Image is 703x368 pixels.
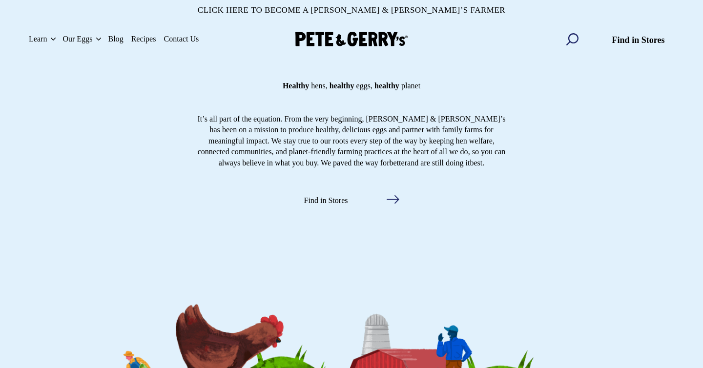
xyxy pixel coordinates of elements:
a: Blog [104,27,127,51]
a: Recipes [127,27,160,51]
span: Contact Us [164,33,199,45]
a: Find in Stores [290,184,413,215]
button: Open the dropdown menu for Learn [51,38,56,41]
span: hens, [311,67,327,104]
p: It’s all part of the equation. From the very beginning, [PERSON_NAME] & [PERSON_NAME]’s has been ... [195,114,508,168]
span: Our Eggs [62,33,92,45]
a: Find in Stores [599,27,678,51]
a: Learn [25,27,51,51]
span: healthy [374,67,399,104]
span: eggs, [356,67,372,104]
span: healthy [330,67,354,104]
span: Recipes [131,33,156,45]
a: Contact Us [160,27,203,51]
span: Blog [108,33,123,45]
strong: better [390,159,408,167]
button: Open the dropdown menu for Our Eggs [96,38,101,41]
span: Learn [29,33,47,45]
input: Search [556,27,589,51]
span: Find in Stores [612,34,665,47]
a: Our Eggs [59,27,96,51]
span: Healthy [283,67,309,104]
strong: best [470,159,482,167]
span: Find in Stores [304,195,348,206]
span: planet [401,67,420,104]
